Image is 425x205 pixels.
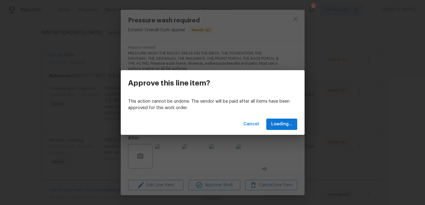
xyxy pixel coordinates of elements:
button: Loading... [266,119,297,130]
p: This action cannot be undone. The vendor will be paid after all items have been approved for this... [128,98,297,111]
span: Loading... [271,120,292,128]
span: Cancel [243,120,259,128]
h3: Approve this line item? [128,79,210,87]
button: Cancel [241,119,261,130]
